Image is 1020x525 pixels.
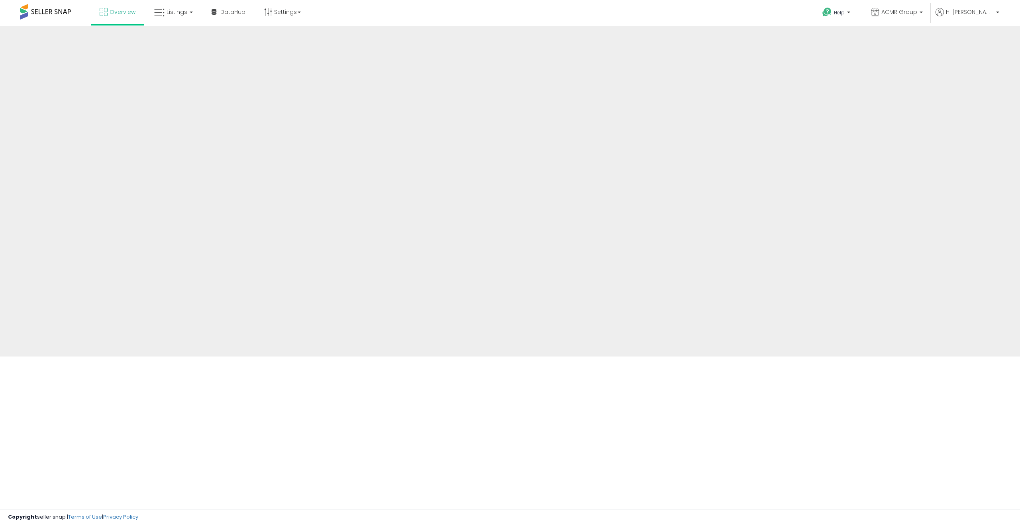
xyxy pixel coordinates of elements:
[167,8,187,16] span: Listings
[822,7,832,17] i: Get Help
[220,8,245,16] span: DataHub
[946,8,994,16] span: Hi [PERSON_NAME]
[834,9,845,16] span: Help
[881,8,917,16] span: ACMR Group
[816,1,858,26] a: Help
[110,8,135,16] span: Overview
[936,8,999,26] a: Hi [PERSON_NAME]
